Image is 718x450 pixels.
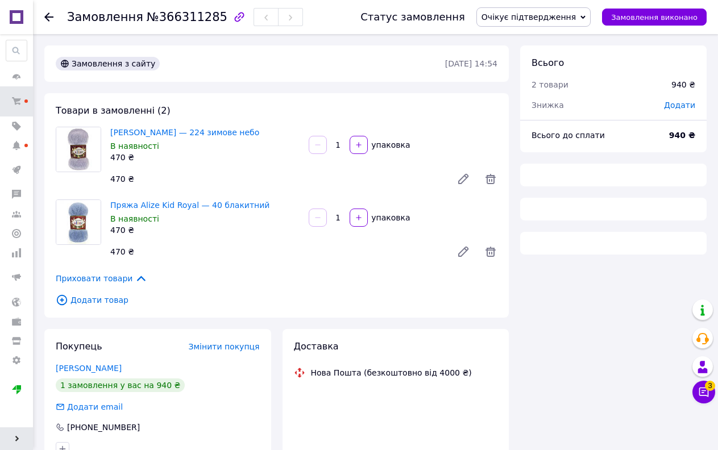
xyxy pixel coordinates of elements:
[369,139,412,151] div: упаковка
[532,80,568,89] span: 2 товари
[445,59,497,68] time: [DATE] 14:54
[56,200,101,244] img: Пряжа Alize Kid Royal — 40 блакитний
[294,341,339,352] span: Доставка
[56,341,102,352] span: Покупець
[56,57,160,70] div: Замовлення з сайту
[671,79,695,90] div: 940 ₴
[110,214,159,223] span: В наявності
[67,10,143,24] span: Замовлення
[110,141,159,151] span: В наявності
[44,11,53,23] div: Повернутися назад
[110,224,300,236] div: 470 ₴
[308,367,475,378] div: Нова Пошта (безкоштовно від 4000 ₴)
[360,11,465,23] div: Статус замовлення
[56,272,147,285] span: Приховати товари
[484,172,497,186] span: Видалити
[56,364,122,373] a: [PERSON_NAME]
[56,294,497,306] span: Додати товар
[452,240,475,263] a: Редагувати
[66,422,141,433] div: [PHONE_NUMBER]
[482,13,576,22] span: Очікує підтвердження
[692,381,715,403] button: Чат з покупцем3
[611,13,698,22] span: Замовлення виконано
[66,401,124,413] div: Додати email
[484,245,497,259] span: Видалити
[55,401,124,413] div: Додати email
[664,101,695,110] span: Додати
[532,131,605,140] span: Всього до сплати
[369,212,412,223] div: упаковка
[532,101,564,110] span: Знижка
[56,127,101,172] img: Пряжа Alize Kid Royal — 224 зимове небо
[189,342,260,351] span: Змінити покупця
[705,381,715,391] span: 3
[452,168,475,190] a: Редагувати
[147,10,227,24] span: №366311285
[110,152,300,163] div: 470 ₴
[106,244,447,260] div: 470 ₴
[56,105,171,116] span: Товари в замовленні (2)
[532,57,564,68] span: Всього
[56,378,185,392] div: 1 замовлення у вас на 940 ₴
[106,171,447,187] div: 470 ₴
[602,9,707,26] button: Замовлення виконано
[669,131,695,140] b: 940 ₴
[110,201,269,210] a: Пряжа Alize Kid Royal — 40 блакитний
[110,128,259,137] a: [PERSON_NAME] — 224 зимове небо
